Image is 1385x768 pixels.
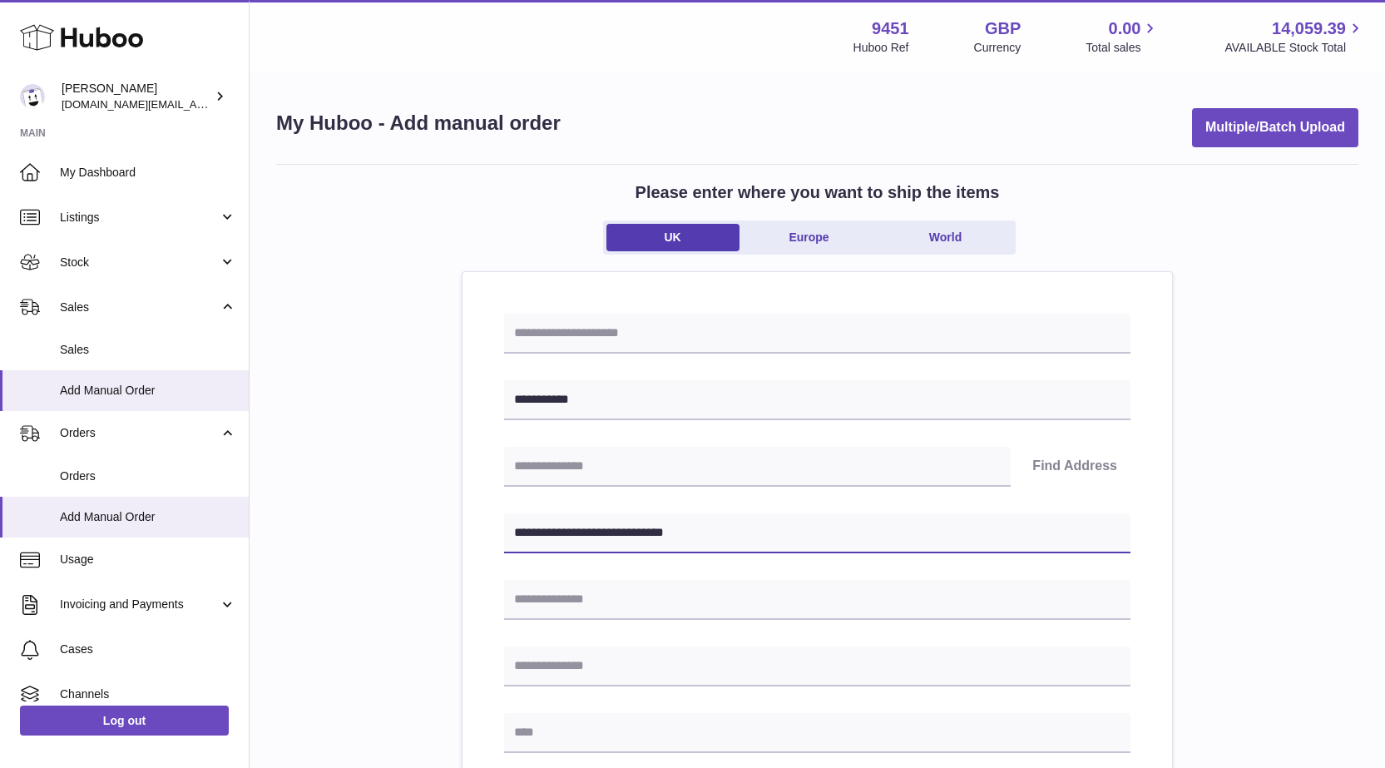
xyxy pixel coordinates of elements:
[20,84,45,109] img: amir.ch@gmail.com
[60,552,236,567] span: Usage
[879,224,1012,251] a: World
[1192,108,1358,147] button: Multiple/Batch Upload
[1272,17,1346,40] span: 14,059.39
[985,17,1021,40] strong: GBP
[60,165,236,181] span: My Dashboard
[1086,17,1160,56] a: 0.00 Total sales
[853,40,909,56] div: Huboo Ref
[60,425,219,441] span: Orders
[1224,40,1365,56] span: AVAILABLE Stock Total
[1109,17,1141,40] span: 0.00
[276,110,561,136] h1: My Huboo - Add manual order
[60,300,219,315] span: Sales
[60,686,236,702] span: Channels
[60,255,219,270] span: Stock
[60,210,219,225] span: Listings
[60,383,236,399] span: Add Manual Order
[60,468,236,484] span: Orders
[743,224,876,251] a: Europe
[974,40,1021,56] div: Currency
[20,706,229,736] a: Log out
[62,81,211,112] div: [PERSON_NAME]
[1224,17,1365,56] a: 14,059.39 AVAILABLE Stock Total
[60,642,236,657] span: Cases
[1086,40,1160,56] span: Total sales
[62,97,331,111] span: [DOMAIN_NAME][EMAIL_ADDRESS][DOMAIN_NAME]
[636,181,1000,204] h2: Please enter where you want to ship the items
[606,224,739,251] a: UK
[60,597,219,612] span: Invoicing and Payments
[60,509,236,525] span: Add Manual Order
[872,17,909,40] strong: 9451
[60,342,236,358] span: Sales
